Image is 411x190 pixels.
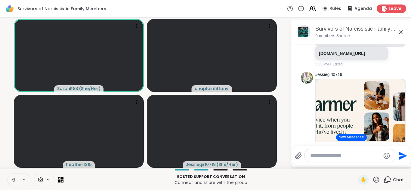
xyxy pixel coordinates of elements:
[336,134,366,141] button: New Messages!
[354,6,372,12] span: Agenda
[315,72,342,78] a: Jessiegirl0719
[315,62,329,67] span: 5:33 PM
[301,72,313,84] img: https://sharewell-space-live.sfo3.digitaloceanspaces.com/user-generated/3602621c-eaa5-4082-863a-9...
[332,62,343,67] span: Edited
[329,6,341,12] span: Rules
[315,33,350,39] p: 9 members, 8 online
[67,174,354,179] p: Hosted support conversation
[66,161,92,167] span: heather1215
[67,179,354,185] p: Connect and share with the group
[57,86,78,92] span: SarahR83
[195,86,229,92] span: chaplaintiffanyj
[389,6,401,12] span: Leave
[5,4,15,14] img: ShareWell Logomark
[316,79,405,154] img: Warmer | Match with experts who've been there
[216,161,238,167] span: ( She/Her )
[319,51,365,56] a: [DOMAIN_NAME][URL]
[310,153,380,159] textarea: Type your message
[360,176,366,183] span: ✋
[79,86,100,92] span: ( She/Her )
[186,161,216,167] span: Jessiegirl0719
[17,6,106,12] span: Survivors of Narcissistic Family Members
[315,25,407,33] div: Survivors of Narcissistic Family Members, [DATE]
[383,152,390,159] button: Emoji picker
[395,149,409,162] button: Send
[296,25,311,39] img: Survivors of Narcissistic Family Members, Sep 09
[330,62,331,67] span: •
[393,177,404,183] span: Chat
